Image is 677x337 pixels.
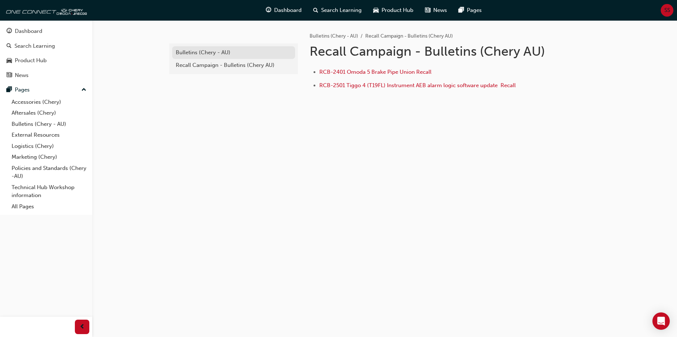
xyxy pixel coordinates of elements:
h1: Recall Campaign - Bulletins (Chery AU) [310,43,547,59]
a: Marketing (Chery) [9,152,89,163]
span: News [433,6,447,14]
a: Logistics (Chery) [9,141,89,152]
a: News [3,69,89,82]
div: Bulletins (Chery - AU) [176,48,291,57]
span: pages-icon [7,87,12,93]
a: Dashboard [3,25,89,38]
a: car-iconProduct Hub [367,3,419,18]
span: guage-icon [7,28,12,35]
span: search-icon [7,43,12,50]
img: oneconnect [4,3,87,17]
li: Recall Campaign - Bulletins (Chery AU) [365,32,453,40]
span: search-icon [313,6,318,15]
a: Accessories (Chery) [9,97,89,108]
span: SS [664,6,670,14]
a: RCB-2401 Omoda 5 Brake Pipe Union Recall [319,69,431,75]
span: pages-icon [459,6,464,15]
div: Pages [15,86,30,94]
a: RCB-2501 Tiggo 4 (T19FL) Instrument AEB alarm logic software update Recall [319,82,516,89]
a: Bulletins (Chery - AU) [9,119,89,130]
a: search-iconSearch Learning [307,3,367,18]
a: news-iconNews [419,3,453,18]
button: DashboardSearch LearningProduct HubNews [3,23,89,83]
a: All Pages [9,201,89,212]
span: Search Learning [321,6,362,14]
span: Pages [467,6,482,14]
a: Search Learning [3,39,89,53]
span: Dashboard [274,6,302,14]
div: News [15,71,29,80]
a: Bulletins (Chery - AU) [310,33,358,39]
a: External Resources [9,129,89,141]
a: Recall Campaign - Bulletins (Chery AU) [172,59,295,72]
span: prev-icon [80,323,85,332]
span: guage-icon [266,6,271,15]
span: up-icon [81,85,86,95]
span: news-icon [7,72,12,79]
div: Product Hub [15,56,47,65]
a: Product Hub [3,54,89,67]
button: Pages [3,83,89,97]
div: Dashboard [15,27,42,35]
a: Aftersales (Chery) [9,107,89,119]
span: RCB-2501 Tiggo 4 (T19FL) Instrument AEB alarm logic software update ﻿ Recall [319,82,516,89]
button: SS [661,4,673,17]
a: Policies and Standards (Chery -AU) [9,163,89,182]
a: Technical Hub Workshop information [9,182,89,201]
span: car-icon [7,57,12,64]
div: Recall Campaign - Bulletins (Chery AU) [176,61,291,69]
a: guage-iconDashboard [260,3,307,18]
a: Bulletins (Chery - AU) [172,46,295,59]
span: Product Hub [382,6,413,14]
a: pages-iconPages [453,3,487,18]
span: car-icon [373,6,379,15]
div: Open Intercom Messenger [652,312,670,330]
span: news-icon [425,6,430,15]
div: Search Learning [14,42,55,50]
